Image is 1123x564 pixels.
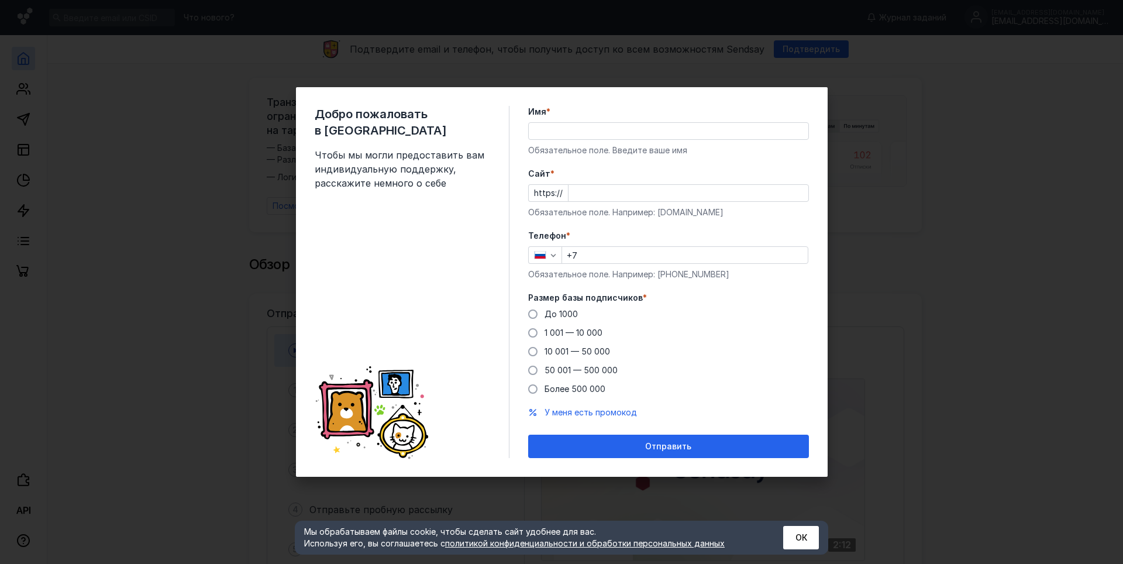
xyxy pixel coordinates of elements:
[545,384,605,394] span: Более 500 000
[545,346,610,356] span: 10 001 — 50 000
[783,526,819,549] button: ОК
[315,106,490,139] span: Добро пожаловать в [GEOGRAPHIC_DATA]
[545,407,637,417] span: У меня есть промокод
[545,309,578,319] span: До 1000
[445,538,725,548] a: политикой конфиденциальности и обработки персональных данных
[315,148,490,190] span: Чтобы мы могли предоставить вам индивидуальную поддержку, расскажите немного о себе
[528,106,546,118] span: Имя
[545,407,637,418] button: У меня есть промокод
[528,230,566,242] span: Телефон
[528,207,809,218] div: Обязательное поле. Например: [DOMAIN_NAME]
[528,145,809,156] div: Обязательное поле. Введите ваше имя
[545,328,602,338] span: 1 001 — 10 000
[528,168,550,180] span: Cайт
[545,365,618,375] span: 50 001 — 500 000
[528,435,809,458] button: Отправить
[304,526,755,549] div: Мы обрабатываем файлы cookie, чтобы сделать сайт удобнее для вас. Используя его, вы соглашаетесь c
[645,442,691,452] span: Отправить
[528,269,809,280] div: Обязательное поле. Например: [PHONE_NUMBER]
[528,292,643,304] span: Размер базы подписчиков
